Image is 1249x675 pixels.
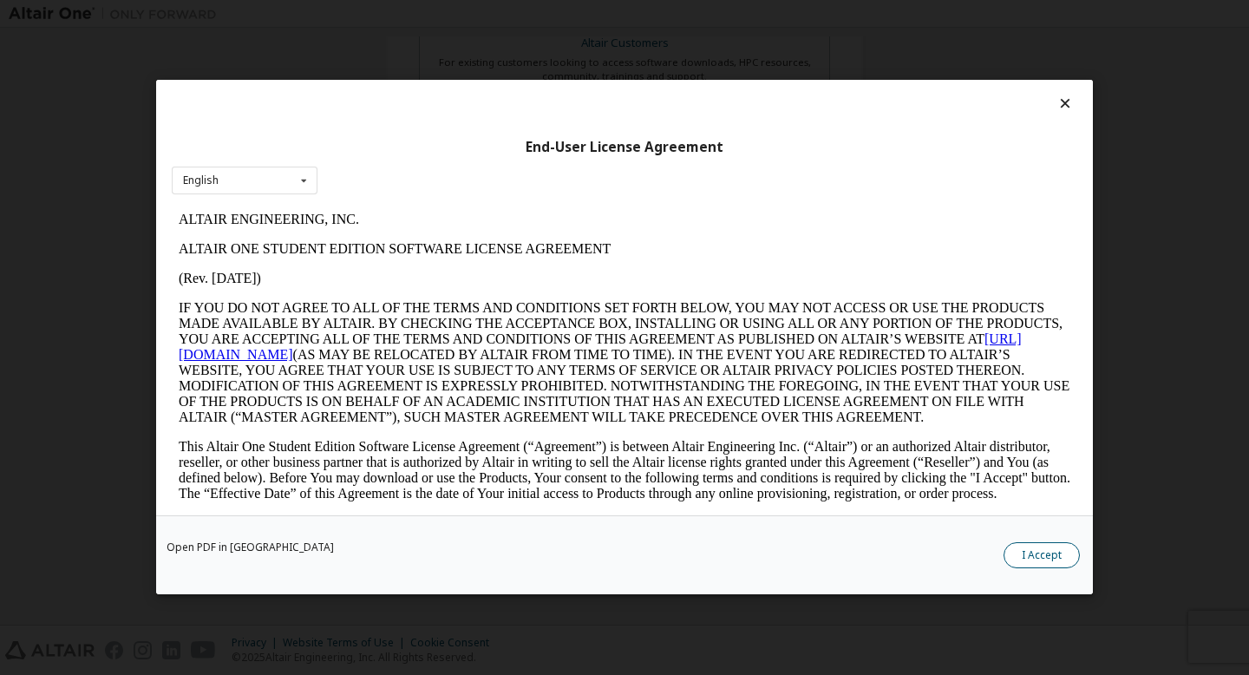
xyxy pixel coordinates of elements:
[172,139,1077,156] div: End-User License Agreement
[7,127,850,157] a: [URL][DOMAIN_NAME]
[7,66,899,82] p: (Rev. [DATE])
[183,175,219,186] div: English
[7,7,899,23] p: ALTAIR ENGINEERING, INC.
[7,36,899,52] p: ALTAIR ONE STUDENT EDITION SOFTWARE LICENSE AGREEMENT
[167,543,334,554] a: Open PDF in [GEOGRAPHIC_DATA]
[7,234,899,297] p: This Altair One Student Edition Software License Agreement (“Agreement”) is between Altair Engine...
[7,95,899,220] p: IF YOU DO NOT AGREE TO ALL OF THE TERMS AND CONDITIONS SET FORTH BELOW, YOU MAY NOT ACCESS OR USE...
[1004,543,1080,569] button: I Accept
